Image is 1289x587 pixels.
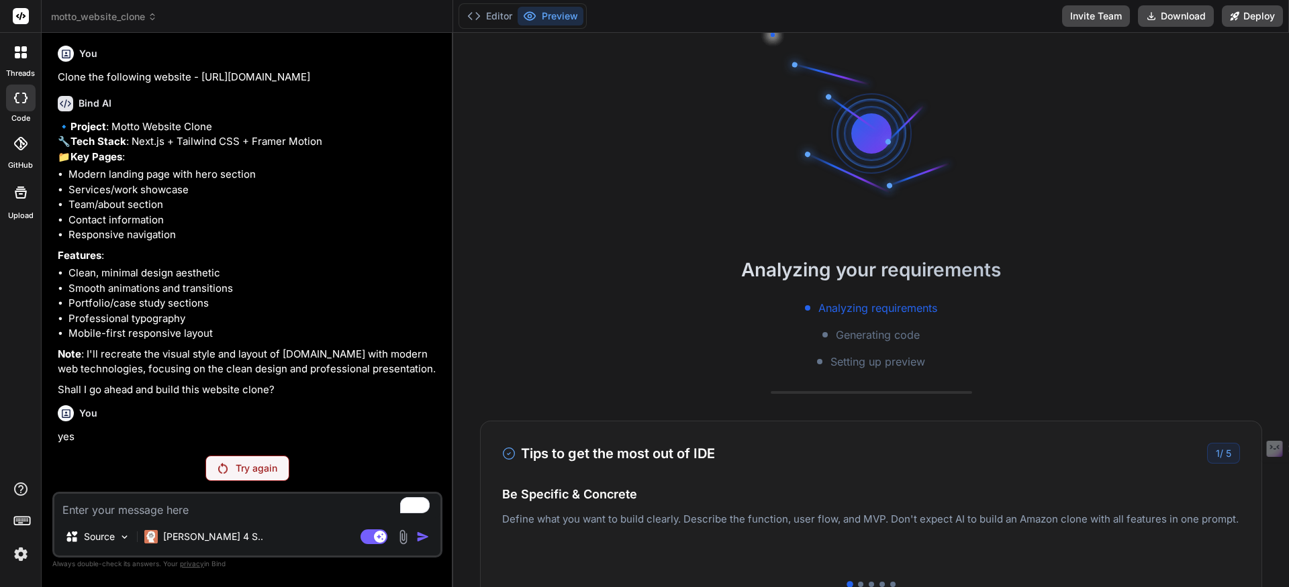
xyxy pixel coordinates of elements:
li: Professional typography [68,311,440,327]
h2: Analyzing your requirements [453,256,1289,284]
span: Setting up preview [830,354,925,370]
li: Portfolio/case study sections [68,296,440,311]
li: Contact information [68,213,440,228]
button: Deploy [1222,5,1283,27]
li: Mobile-first responsive layout [68,326,440,341]
button: Invite Team [1062,5,1130,27]
img: Retry [218,463,228,474]
p: Source [84,530,115,543]
img: icon [416,530,430,543]
strong: Key Pages [70,150,122,163]
h6: You [79,407,97,420]
span: Analyzing requirements [818,300,937,316]
textarea: To enrich screen reader interactions, please activate Accessibility in Grammarly extension settings [54,494,440,518]
p: [PERSON_NAME] 4 S.. [163,530,263,543]
label: Upload [8,210,34,221]
h3: Tips to get the most out of IDE [502,443,715,464]
label: threads [6,68,35,79]
li: Smooth animations and transitions [68,281,440,297]
p: Try again [236,462,277,475]
img: Pick Models [119,531,130,543]
p: : [58,248,440,264]
li: Clean, minimal design aesthetic [68,266,440,281]
label: GitHub [8,160,33,171]
label: code [11,113,30,124]
button: Download [1138,5,1214,27]
h6: Bind AI [79,97,111,110]
p: Clone the following website - [URL][DOMAIN_NAME] [58,70,440,85]
li: Services/work showcase [68,182,440,198]
p: Shall I go ahead and build this website clone? [58,382,440,398]
span: motto_website_clone [51,10,157,23]
img: attachment [395,529,411,545]
span: 5 [1226,447,1231,459]
li: Team/about section [68,197,440,213]
li: Responsive navigation [68,227,440,243]
span: privacy [180,559,204,568]
strong: Project [70,120,106,133]
p: Always double-check its answers. Your in Bind [52,557,442,570]
p: yes [58,429,440,445]
img: settings [9,543,32,566]
strong: Features [58,249,101,262]
div: / [1207,443,1240,464]
h4: Be Specific & Concrete [502,485,1240,503]
span: Generating code [836,327,920,343]
p: 🔹 : Motto Website Clone 🔧 : Next.js + Tailwind CSS + Framer Motion 📁 : [58,119,440,165]
span: 1 [1216,447,1220,459]
strong: Tech Stack [70,135,126,148]
strong: Note [58,348,81,360]
h6: You [79,47,97,60]
button: Preview [518,7,583,25]
li: Modern landing page with hero section [68,167,440,182]
button: Editor [462,7,518,25]
p: : I'll recreate the visual style and layout of [DOMAIN_NAME] with modern web technologies, focusi... [58,347,440,377]
img: Claude 4 Sonnet [144,530,158,543]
